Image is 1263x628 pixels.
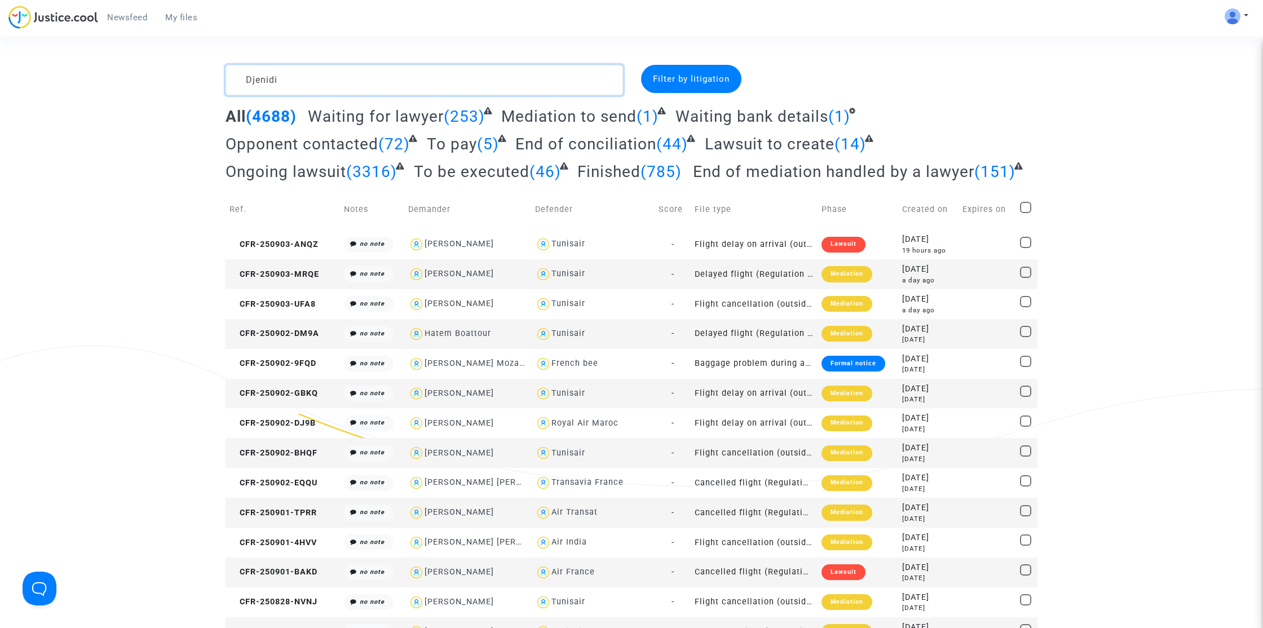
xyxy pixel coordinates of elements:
[535,594,551,611] img: icon-user.svg
[229,418,316,428] span: CFR-250902-DJ9B
[551,567,595,577] div: Air France
[414,162,529,181] span: To be executed
[529,162,561,181] span: (46)
[408,236,425,253] img: icon-user.svg
[672,240,674,249] span: -
[229,508,317,518] span: CFR-250901-TPRR
[691,379,818,409] td: Flight delay on arrival (outside of EU - Montreal Convention)
[691,349,818,379] td: Baggage problem during a flight
[229,448,317,458] span: CFR-250902-BHQF
[902,412,955,424] div: [DATE]
[551,388,585,398] div: Tunisair
[898,189,959,229] td: Created on
[902,484,955,494] div: [DATE]
[822,534,872,550] div: Mediation
[165,12,197,23] span: My files
[822,266,872,282] div: Mediation
[672,448,674,458] span: -
[672,299,674,309] span: -
[360,449,385,456] i: no note
[308,107,444,126] span: Waiting for lawyer
[902,365,955,374] div: [DATE]
[360,360,385,367] i: no note
[691,438,818,468] td: Flight cancellation (outside of EU - Montreal Convention)
[425,359,550,368] div: [PERSON_NAME] Mozambique
[902,544,955,554] div: [DATE]
[672,418,674,428] span: -
[535,236,551,253] img: icon-user.svg
[408,534,425,551] img: icon-user.svg
[705,135,834,153] span: Lawsuit to create
[226,135,378,153] span: Opponent contacted
[425,329,491,338] div: Hatem Boattour
[822,326,872,342] div: Mediation
[691,498,818,528] td: Cancelled flight (Regulation EC 261/2004)
[229,299,316,309] span: CFR-250903-UFA8
[425,507,494,517] div: [PERSON_NAME]
[551,448,585,458] div: Tunisair
[408,356,425,372] img: icon-user.svg
[551,418,619,428] div: Royal Air Maroc
[834,135,866,153] span: (14)
[959,189,1016,229] td: Expires on
[551,359,598,368] div: French bee
[672,359,674,368] span: -
[822,564,865,580] div: Lawsuit
[672,329,674,338] span: -
[425,299,494,308] div: [PERSON_NAME]
[515,135,656,153] span: End of conciliation
[902,442,955,454] div: [DATE]
[822,356,885,372] div: Formal notice
[902,323,955,335] div: [DATE]
[902,293,955,306] div: [DATE]
[535,326,551,342] img: icon-user.svg
[360,270,385,277] i: no note
[822,594,872,610] div: Mediation
[408,386,425,402] img: icon-user.svg
[360,240,385,247] i: no note
[672,478,674,488] span: -
[551,269,585,278] div: Tunisair
[8,6,98,29] img: jc-logo.svg
[902,263,955,276] div: [DATE]
[107,12,147,23] span: Newsfeed
[672,538,674,547] span: -
[902,395,955,404] div: [DATE]
[408,266,425,282] img: icon-user.svg
[229,359,316,368] span: CFR-250902-9FQD
[691,408,818,438] td: Flight delay on arrival (outside of EU - Montreal Convention)
[360,538,385,546] i: no note
[902,591,955,604] div: [DATE]
[425,239,494,249] div: [PERSON_NAME]
[672,388,674,398] span: -
[902,454,955,464] div: [DATE]
[1225,8,1240,24] img: ALV-UjV5hOg1DK_6VpdGyI3GiCsbYcKFqGYcyigr7taMTixGzq57m2O-mEoJuuWBlO_HCk8JQ1zztKhP13phCubDFpGEbboIp...
[229,478,317,488] span: CFR-250902-EQQU
[902,306,955,315] div: a day ago
[404,189,531,229] td: Demander
[408,475,425,491] img: icon-user.svg
[360,300,385,307] i: no note
[535,564,551,581] img: icon-user.svg
[551,537,587,547] div: Air India
[818,189,898,229] td: Phase
[425,597,494,607] div: [PERSON_NAME]
[641,162,682,181] span: (785)
[226,162,346,181] span: Ongoing lawsuit
[691,319,818,349] td: Delayed flight (Regulation EC 261/2004)
[535,356,551,372] img: icon-user.svg
[535,415,551,431] img: icon-user.svg
[229,269,319,279] span: CFR-250903-MRQE
[822,475,872,491] div: Mediation
[156,9,206,26] a: My files
[822,296,872,312] div: Mediation
[691,229,818,259] td: Flight delay on arrival (outside of EU - Montreal Convention)
[535,445,551,461] img: icon-user.svg
[822,505,872,520] div: Mediation
[444,107,485,126] span: (253)
[902,233,955,246] div: [DATE]
[425,537,566,547] div: [PERSON_NAME] [PERSON_NAME]
[98,9,156,26] a: Newsfeed
[535,505,551,521] img: icon-user.svg
[675,107,828,126] span: Waiting bank details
